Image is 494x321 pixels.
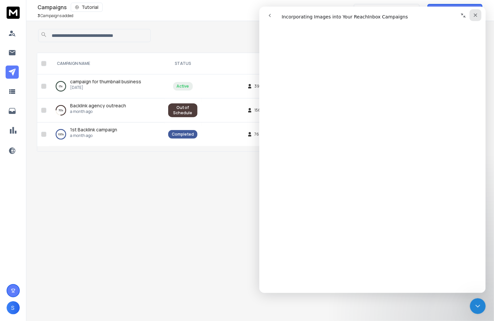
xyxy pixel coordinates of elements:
[49,98,164,122] td: 76%Backlink agency outreacha month ago
[164,53,201,74] th: STATUS
[70,85,141,90] p: [DATE]
[172,132,194,137] div: Completed
[38,13,40,18] span: 3
[38,3,325,12] div: Campaigns
[428,4,482,17] button: Get Free Credits
[7,301,20,314] button: S
[70,133,117,138] p: a month ago
[172,105,194,116] div: Out of Schedule
[70,102,126,109] a: Backlink agency outreach
[38,13,73,18] p: Campaigns added
[49,53,164,74] th: CAMPAIGN NAME
[59,83,63,90] p: 0 %
[177,84,189,89] div: Active
[254,84,261,89] span: 39
[70,109,126,114] p: a month ago
[70,126,117,133] a: 1st Backlink campaign
[470,298,486,314] iframe: Intercom live chat
[49,122,164,147] td: 100%1st Backlink campaigna month ago
[70,78,141,85] a: campaign for thumbnail business
[254,132,261,137] span: 76
[49,74,164,98] td: 0%campaign for thumbnail business[DATE]
[58,131,64,138] p: 100 %
[201,53,440,74] th: CAMPAIGN STATS
[254,108,261,113] span: 156
[259,7,486,293] iframe: Intercom live chat
[59,107,64,114] p: 76 %
[71,3,103,12] button: Tutorial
